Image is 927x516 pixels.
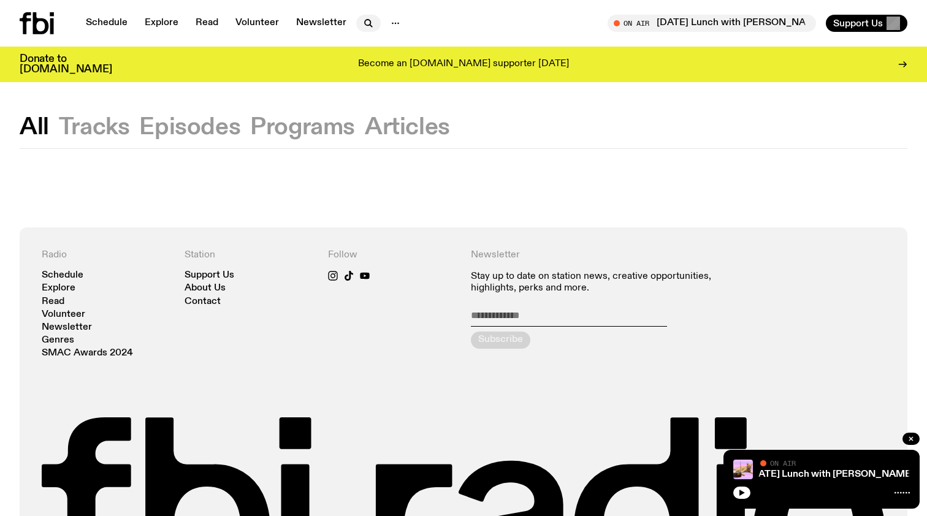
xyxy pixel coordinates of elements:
[833,18,883,29] span: Support Us
[358,59,569,70] p: Become an [DOMAIN_NAME] supporter [DATE]
[185,297,221,306] a: Contact
[20,116,49,138] button: All
[365,116,450,138] button: Articles
[289,15,354,32] a: Newsletter
[42,271,83,280] a: Schedule
[608,15,816,32] button: On Air[DATE] Lunch with [PERSON_NAME] Upfold // My Pocket Radio!
[42,336,74,345] a: Genres
[185,249,313,261] h4: Station
[188,15,226,32] a: Read
[471,249,742,261] h4: Newsletter
[228,15,286,32] a: Volunteer
[59,116,130,138] button: Tracks
[42,349,133,358] a: SMAC Awards 2024
[20,54,112,75] h3: Donate to [DOMAIN_NAME]
[621,18,810,28] span: Tune in live
[826,15,907,32] button: Support Us
[185,284,226,293] a: About Us
[185,271,234,280] a: Support Us
[250,116,355,138] button: Programs
[139,116,240,138] button: Episodes
[137,15,186,32] a: Explore
[471,271,742,294] p: Stay up to date on station news, creative opportunities, highlights, perks and more.
[78,15,135,32] a: Schedule
[42,297,64,306] a: Read
[42,323,92,332] a: Newsletter
[328,249,456,261] h4: Follow
[42,249,170,261] h4: Radio
[42,310,85,319] a: Volunteer
[42,284,75,293] a: Explore
[471,332,530,349] button: Subscribe
[770,459,796,467] span: On Air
